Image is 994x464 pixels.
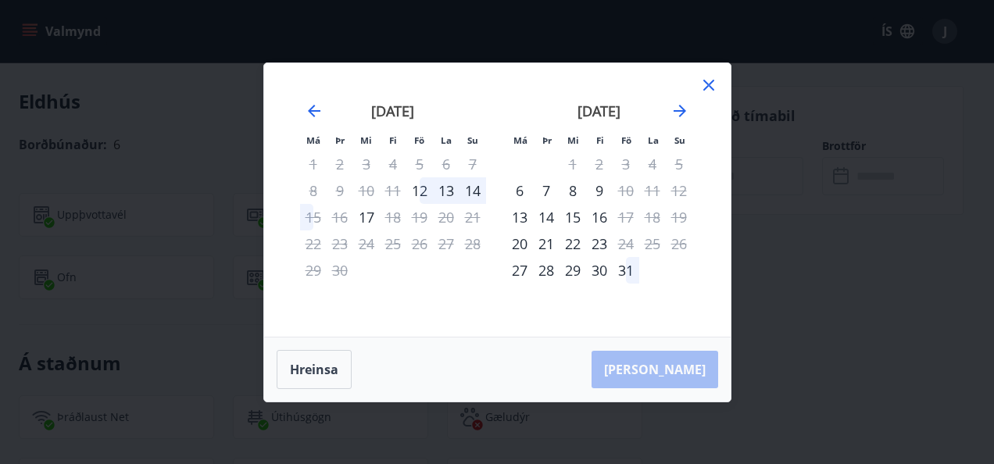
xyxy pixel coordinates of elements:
[327,177,353,204] td: Not available. þriðjudagur, 9. september 2025
[533,204,560,230] td: þriðjudagur, 14. október 2025
[560,230,586,257] td: miðvikudagur, 22. október 2025
[586,177,613,204] td: fimmtudagur, 9. október 2025
[533,257,560,284] td: þriðjudagur, 28. október 2025
[305,102,324,120] div: Move backward to switch to the previous month.
[353,230,380,257] td: Not available. miðvikudagur, 24. september 2025
[406,177,433,204] div: Aðeins innritun í boði
[380,230,406,257] td: Not available. fimmtudagur, 25. september 2025
[380,151,406,177] td: Not available. fimmtudagur, 4. september 2025
[380,204,406,230] div: Aðeins útritun í boði
[371,102,414,120] strong: [DATE]
[433,177,459,204] td: laugardagur, 13. september 2025
[506,204,533,230] td: mánudagur, 13. október 2025
[433,177,459,204] div: 13
[613,230,639,257] div: Aðeins útritun í boði
[533,230,560,257] td: þriðjudagur, 21. október 2025
[560,257,586,284] div: 29
[327,151,353,177] td: Not available. þriðjudagur, 2. september 2025
[674,134,685,146] small: Su
[533,177,560,204] td: þriðjudagur, 7. október 2025
[613,151,639,177] td: Not available. föstudagur, 3. október 2025
[300,204,327,230] td: Not available. mánudagur, 15. september 2025
[613,257,639,284] td: föstudagur, 31. október 2025
[542,134,552,146] small: Þr
[335,134,345,146] small: Þr
[406,177,433,204] td: föstudagur, 12. september 2025
[613,177,639,204] div: Aðeins útritun í boði
[277,350,352,389] button: Hreinsa
[506,257,533,284] td: mánudagur, 27. október 2025
[300,151,327,177] td: Not available. mánudagur, 1. september 2025
[666,151,692,177] td: Not available. sunnudagur, 5. október 2025
[560,177,586,204] td: miðvikudagur, 8. október 2025
[577,102,620,120] strong: [DATE]
[300,257,327,284] td: Not available. mánudagur, 29. september 2025
[300,177,327,204] td: Not available. mánudagur, 8. september 2025
[513,134,527,146] small: Má
[300,204,327,230] div: Aðeins útritun í boði
[613,230,639,257] td: Not available. föstudagur, 24. október 2025
[506,230,533,257] div: Aðeins innritun í boði
[533,230,560,257] div: 21
[353,204,380,230] td: miðvikudagur, 17. september 2025
[433,230,459,257] td: Not available. laugardagur, 27. september 2025
[414,134,424,146] small: Fö
[613,257,639,284] div: 31
[283,82,712,318] div: Calendar
[613,177,639,204] td: Not available. föstudagur, 10. október 2025
[327,204,353,230] td: Not available. þriðjudagur, 16. september 2025
[639,204,666,230] td: Not available. laugardagur, 18. október 2025
[406,230,433,257] td: Not available. föstudagur, 26. september 2025
[586,151,613,177] td: Not available. fimmtudagur, 2. október 2025
[506,177,533,204] td: mánudagur, 6. október 2025
[560,204,586,230] div: 15
[670,102,689,120] div: Move forward to switch to the next month.
[380,177,406,204] td: Not available. fimmtudagur, 11. september 2025
[613,204,639,230] td: Not available. föstudagur, 17. október 2025
[459,177,486,204] td: sunnudagur, 14. september 2025
[360,134,372,146] small: Mi
[459,177,486,204] div: 14
[648,134,659,146] small: La
[406,151,433,177] td: Not available. föstudagur, 5. september 2025
[567,134,579,146] small: Mi
[506,230,533,257] td: mánudagur, 20. október 2025
[666,230,692,257] td: Not available. sunnudagur, 26. október 2025
[506,257,533,284] div: Aðeins innritun í boði
[459,230,486,257] td: Not available. sunnudagur, 28. september 2025
[639,230,666,257] td: Not available. laugardagur, 25. október 2025
[560,230,586,257] div: 22
[506,177,533,204] div: Aðeins innritun í boði
[639,151,666,177] td: Not available. laugardagur, 4. október 2025
[586,257,613,284] td: fimmtudagur, 30. október 2025
[389,134,397,146] small: Fi
[380,204,406,230] td: Not available. fimmtudagur, 18. september 2025
[506,204,533,230] div: Aðeins innritun í boði
[533,257,560,284] div: 28
[596,134,604,146] small: Fi
[433,204,459,230] td: Not available. laugardagur, 20. september 2025
[560,177,586,204] div: 8
[586,230,613,257] td: fimmtudagur, 23. október 2025
[353,151,380,177] td: Not available. miðvikudagur, 3. september 2025
[306,134,320,146] small: Má
[441,134,452,146] small: La
[533,177,560,204] div: 7
[666,177,692,204] td: Not available. sunnudagur, 12. október 2025
[560,257,586,284] td: miðvikudagur, 29. október 2025
[327,230,353,257] td: Not available. þriðjudagur, 23. september 2025
[586,204,613,230] td: fimmtudagur, 16. október 2025
[586,257,613,284] div: 30
[560,151,586,177] td: Not available. miðvikudagur, 1. október 2025
[666,204,692,230] td: Not available. sunnudagur, 19. október 2025
[621,134,631,146] small: Fö
[560,204,586,230] td: miðvikudagur, 15. október 2025
[433,151,459,177] td: Not available. laugardagur, 6. september 2025
[613,204,639,230] div: Aðeins útritun í boði
[459,204,486,230] td: Not available. sunnudagur, 21. september 2025
[327,257,353,284] td: Not available. þriðjudagur, 30. september 2025
[459,151,486,177] td: Not available. sunnudagur, 7. september 2025
[353,177,380,204] td: Not available. miðvikudagur, 10. september 2025
[300,230,327,257] td: Not available. mánudagur, 22. september 2025
[533,204,560,230] div: 14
